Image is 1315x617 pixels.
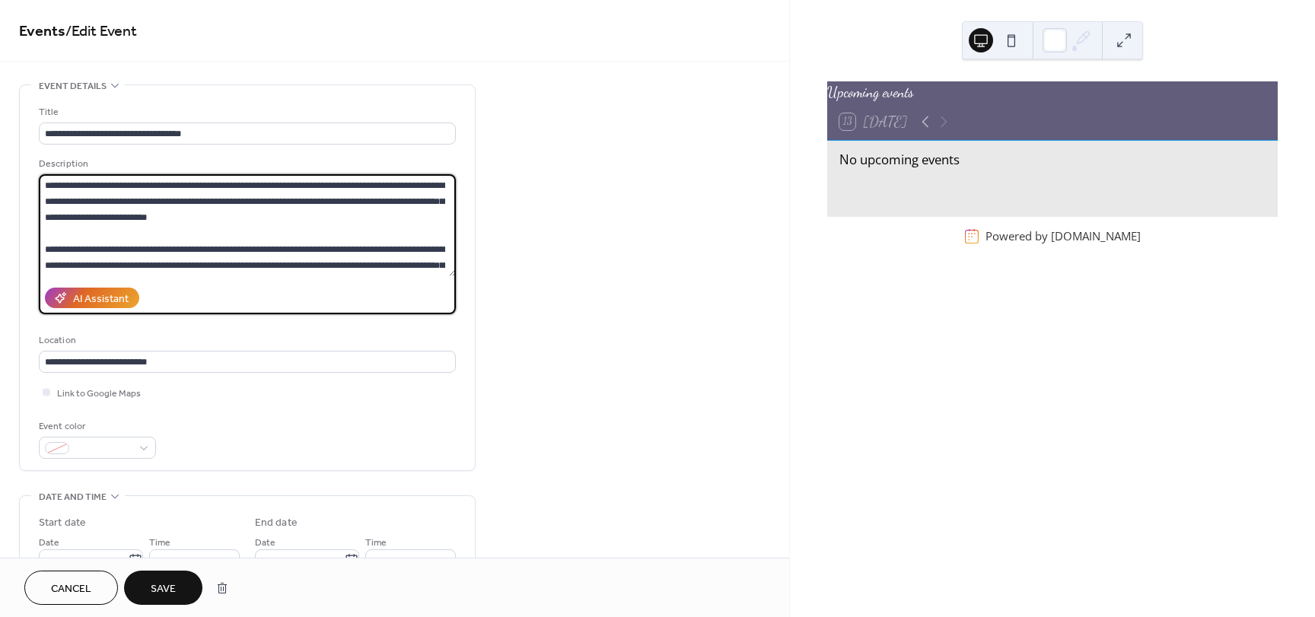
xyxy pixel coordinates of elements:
div: AI Assistant [73,291,129,307]
div: End date [255,515,298,531]
div: Title [39,104,453,120]
a: [DOMAIN_NAME] [1051,228,1141,243]
span: Time [149,535,170,551]
div: Upcoming events [827,81,1278,103]
span: / Edit Event [65,17,137,46]
div: Description [39,156,453,172]
span: Time [365,535,387,551]
span: Event details [39,78,107,94]
button: AI Assistant [45,288,139,308]
span: Date and time [39,489,107,505]
button: Cancel [24,571,118,605]
span: Date [255,535,275,551]
span: Save [151,581,176,597]
div: Start date [39,515,86,531]
div: Event color [39,418,153,434]
span: Cancel [51,581,91,597]
span: Link to Google Maps [57,386,141,402]
div: No upcoming events [839,150,1266,169]
a: Events [19,17,65,46]
div: Powered by [985,228,1141,243]
span: Date [39,535,59,551]
button: Save [124,571,202,605]
div: Location [39,332,453,348]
